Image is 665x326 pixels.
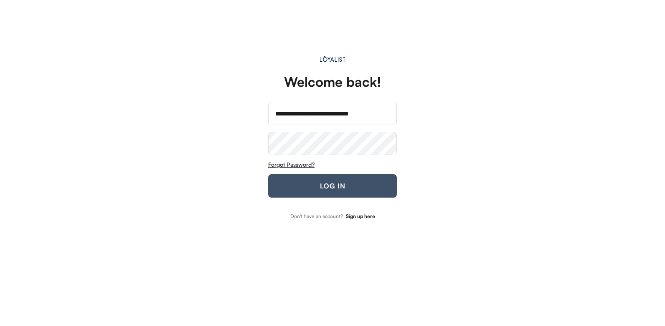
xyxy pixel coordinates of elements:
[318,56,347,62] img: Main.svg
[284,75,381,88] div: Welcome back!
[268,161,315,168] u: Forgot Password?
[346,213,375,219] strong: Sign up here
[268,174,397,198] button: LOG IN
[290,214,343,219] div: Don't have an account?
